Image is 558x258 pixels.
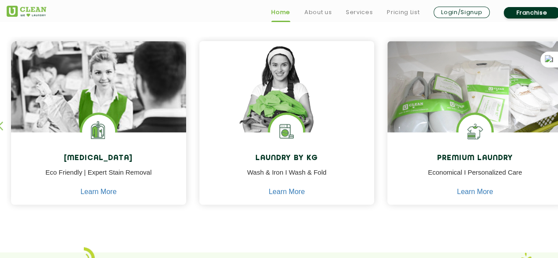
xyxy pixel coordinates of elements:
[206,154,368,163] h4: Laundry by Kg
[346,7,373,18] a: Services
[80,188,116,196] a: Learn More
[18,154,180,163] h4: [MEDICAL_DATA]
[458,115,491,148] img: Shoes Cleaning
[7,6,46,17] img: UClean Laundry and Dry Cleaning
[206,168,368,187] p: Wash & Iron I Wash & Fold
[387,7,419,18] a: Pricing List
[18,168,180,187] p: Eco Friendly | Expert Stain Removal
[434,7,490,18] a: Login/Signup
[271,7,290,18] a: Home
[457,188,493,196] a: Learn More
[269,188,305,196] a: Learn More
[199,41,374,157] img: a girl with laundry basket
[11,41,186,182] img: Drycleaners near me
[394,154,556,163] h4: Premium Laundry
[394,168,556,187] p: Economical I Personalized Care
[304,7,332,18] a: About us
[82,115,115,148] img: Laundry Services near me
[270,115,303,148] img: laundry washing machine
